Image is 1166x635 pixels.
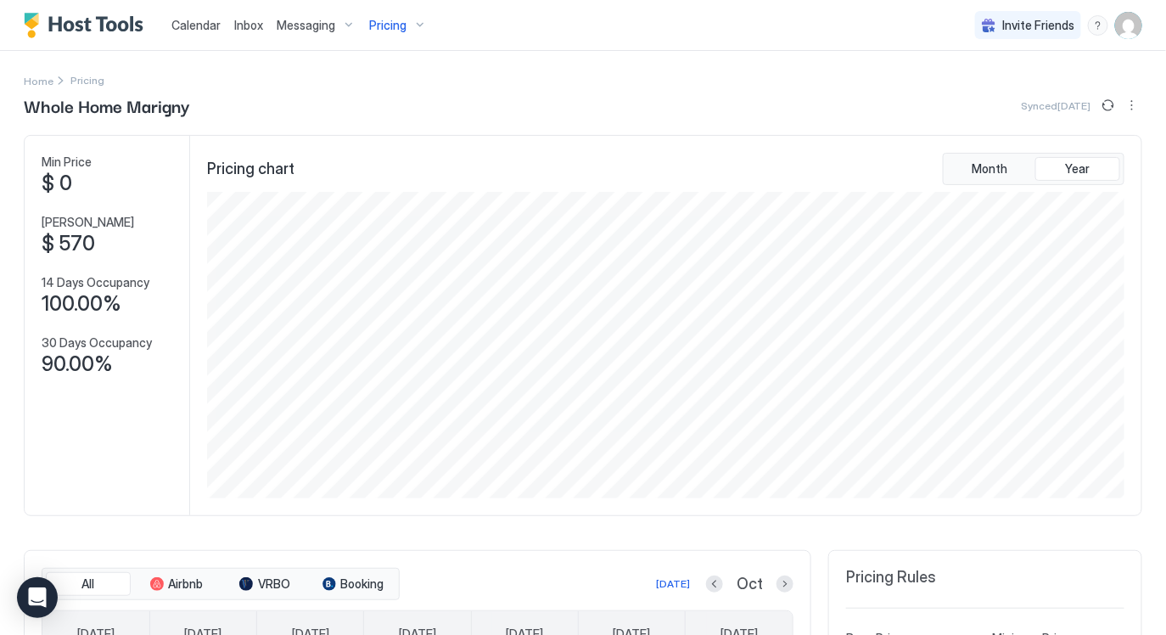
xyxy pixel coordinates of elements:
button: Month [947,157,1032,181]
div: [DATE] [656,576,690,592]
span: VRBO [258,576,290,592]
span: Pricing [369,18,406,33]
span: Pricing chart [207,160,294,179]
span: Month [972,161,1007,177]
a: Home [24,71,53,89]
div: Breadcrumb [24,71,53,89]
span: Inbox [234,18,263,32]
button: VRBO [222,572,307,596]
button: More options [1122,95,1142,115]
span: 90.00% [42,351,113,377]
div: Open Intercom Messenger [17,577,58,618]
button: Booking [311,572,395,596]
span: $ 570 [42,231,95,256]
span: Booking [341,576,384,592]
span: 14 Days Occupancy [42,275,149,290]
a: Inbox [234,16,263,34]
button: Airbnb [134,572,219,596]
div: menu [1122,95,1142,115]
span: $ 0 [42,171,72,196]
span: 30 Days Occupancy [42,335,152,351]
span: Home [24,75,53,87]
span: Oct [737,575,763,594]
div: menu [1088,15,1108,36]
span: Invite Friends [1002,18,1074,33]
button: Year [1035,157,1120,181]
span: All [82,576,95,592]
div: User profile [1115,12,1142,39]
div: tab-group [42,568,400,600]
span: Whole Home Marigny [24,93,190,118]
span: [PERSON_NAME] [42,215,134,230]
span: 100.00% [42,291,121,317]
span: Min Price [42,155,92,170]
span: Pricing Rules [846,568,936,587]
button: Next month [776,576,793,593]
span: Calendar [171,18,221,32]
span: Airbnb [169,576,204,592]
button: Previous month [706,576,723,593]
a: Host Tools Logo [24,13,151,38]
span: Breadcrumb [70,74,104,87]
span: Messaging [277,18,335,33]
span: Synced [DATE] [1021,99,1091,112]
button: Sync prices [1098,95,1118,115]
a: Calendar [171,16,221,34]
button: [DATE] [653,574,692,594]
button: All [46,572,131,596]
div: tab-group [943,153,1124,185]
span: Year [1066,161,1090,177]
